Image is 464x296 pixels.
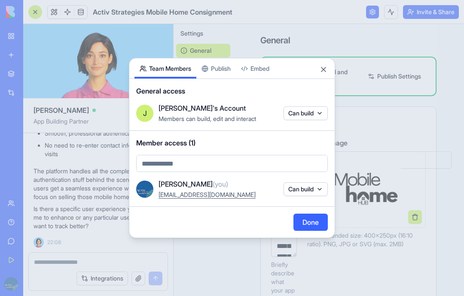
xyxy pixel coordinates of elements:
[136,181,153,198] img: ACg8ocKGq9taOP8n2vO4Z1mkfxjckOdLKyAN5eB0cnGBYNzvfLoU2l3O=s96-c
[159,179,228,189] span: [PERSON_NAME]
[136,86,328,96] span: General access
[134,58,196,79] button: Team Members
[159,103,246,113] span: [PERSON_NAME]'s Account
[236,58,275,79] button: Embed
[136,138,328,148] span: Member access (1)
[319,65,328,74] button: Close
[213,180,228,188] span: (you)
[159,115,256,122] span: Members can build, edit and interact
[196,58,236,79] button: Publish
[284,106,328,120] button: Can build
[143,108,147,118] span: J
[284,182,328,196] button: Can build
[293,214,328,231] button: Done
